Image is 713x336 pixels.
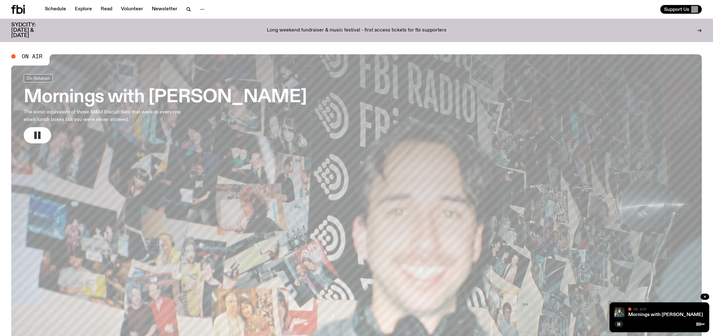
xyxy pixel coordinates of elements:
a: Schedule [41,5,70,14]
img: Radio presenter Ben Hansen sits in front of a wall of photos and an fbi radio sign. Film photo. B... [614,307,624,317]
a: Newsletter [148,5,181,14]
a: Read [97,5,116,14]
h3: SYDCITY: [DATE] & [DATE] [11,22,51,38]
span: On Air [633,307,646,311]
a: Explore [71,5,96,14]
p: Long weekend fundraiser & music festival - first access tickets for fbi supporters [267,28,446,33]
p: The sonic equivalent of those M&M Biscuit Bars that were in everyone else's lunch boxes but you w... [24,108,183,123]
button: Support Us [660,5,702,14]
h3: Mornings with [PERSON_NAME] [24,89,307,106]
span: Support Us [664,7,689,12]
span: On Air [22,54,42,59]
a: On Rotation [24,74,53,82]
a: Mornings with [PERSON_NAME] [628,312,703,317]
span: On Rotation [26,76,50,80]
a: Volunteer [117,5,147,14]
a: Mornings with [PERSON_NAME]The sonic equivalent of those M&M Biscuit Bars that were in everyone e... [24,74,307,143]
